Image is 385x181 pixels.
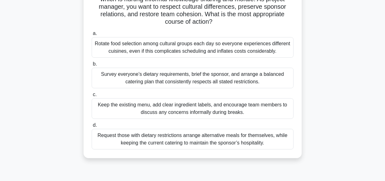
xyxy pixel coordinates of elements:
div: Request those with dietary restrictions arrange alternative meals for themselves, while keeping t... [92,129,294,149]
div: Keep the existing menu, add clear ingredient labels, and encourage team members to discuss any co... [92,98,294,119]
span: d. [93,122,97,128]
div: Survey everyone’s dietary requirements, brief the sponsor, and arrange a balanced catering plan t... [92,68,294,88]
span: c. [93,92,97,97]
div: Rotate food selection among cultural groups each day so everyone experiences different cuisines, ... [92,37,294,58]
span: a. [93,31,97,36]
span: b. [93,61,97,66]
